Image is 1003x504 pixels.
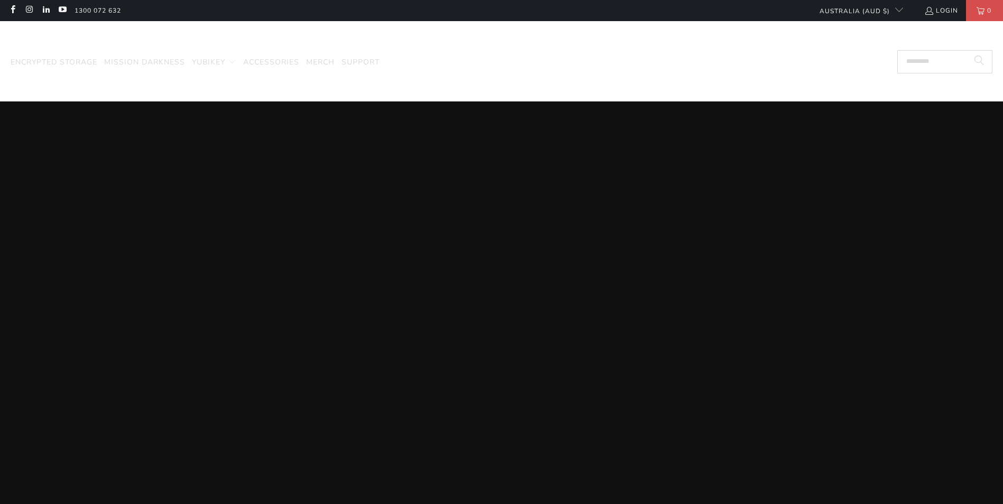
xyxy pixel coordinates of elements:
a: Accessories [243,50,299,75]
a: Trust Panda Australia on Facebook [8,6,17,15]
span: Support [342,57,380,67]
span: Encrypted Storage [11,57,97,67]
summary: YubiKey [192,50,236,75]
a: Mission Darkness [104,50,185,75]
span: Merch [306,57,335,67]
span: YubiKey [192,57,225,67]
img: Trust Panda Australia [447,26,556,48]
span: Accessories [243,57,299,67]
a: Encrypted Storage [11,50,97,75]
a: Trust Panda Australia on YouTube [58,6,67,15]
nav: Translation missing: en.navigation.header.main_nav [11,50,380,75]
a: Login [924,5,958,16]
span: Mission Darkness [104,57,185,67]
input: Search... [897,50,992,73]
a: Trust Panda Australia on Instagram [24,6,33,15]
a: 1300 072 632 [75,5,121,16]
a: Support [342,50,380,75]
button: Search [966,50,992,73]
a: Trust Panda Australia on LinkedIn [41,6,50,15]
a: Merch [306,50,335,75]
